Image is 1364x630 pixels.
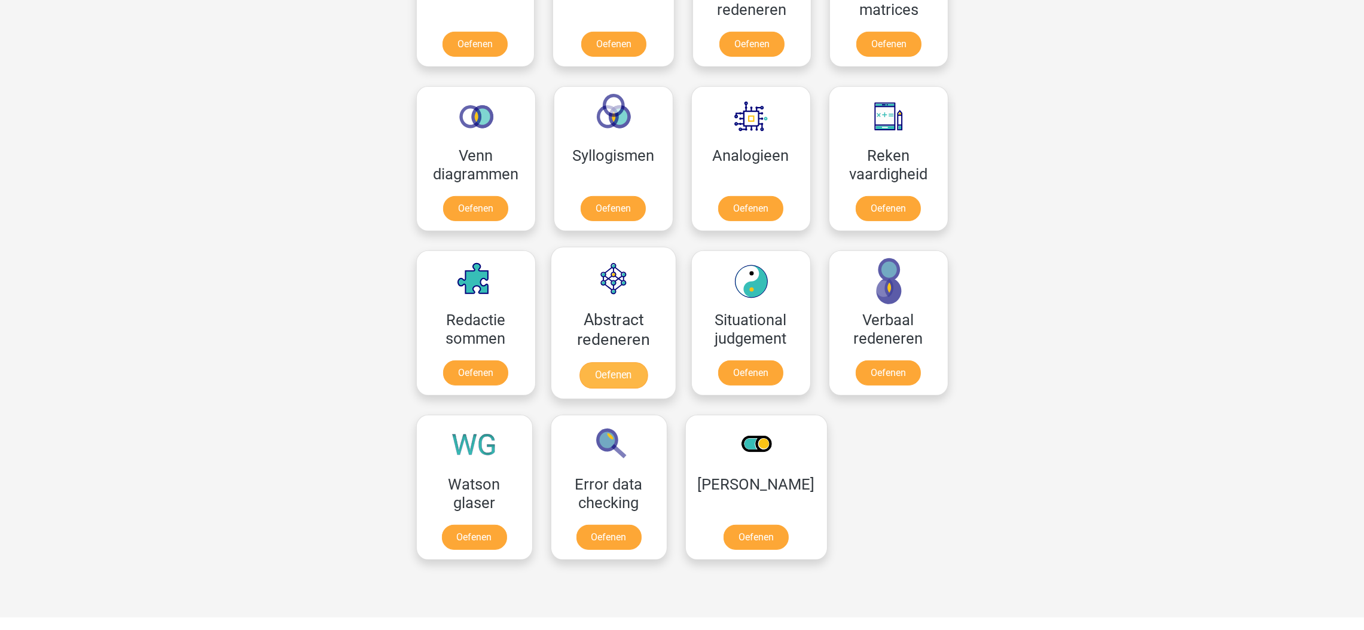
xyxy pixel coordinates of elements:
a: Oefenen [443,32,508,57]
a: Oefenen [581,32,646,57]
a: Oefenen [856,32,921,57]
a: Oefenen [856,196,921,221]
a: Oefenen [856,360,921,386]
a: Oefenen [443,360,508,386]
a: Oefenen [719,32,785,57]
a: Oefenen [576,525,642,550]
a: Oefenen [579,362,647,389]
a: Oefenen [718,360,783,386]
a: Oefenen [581,196,646,221]
a: Oefenen [724,525,789,550]
a: Oefenen [718,196,783,221]
a: Oefenen [443,196,508,221]
a: Oefenen [442,525,507,550]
